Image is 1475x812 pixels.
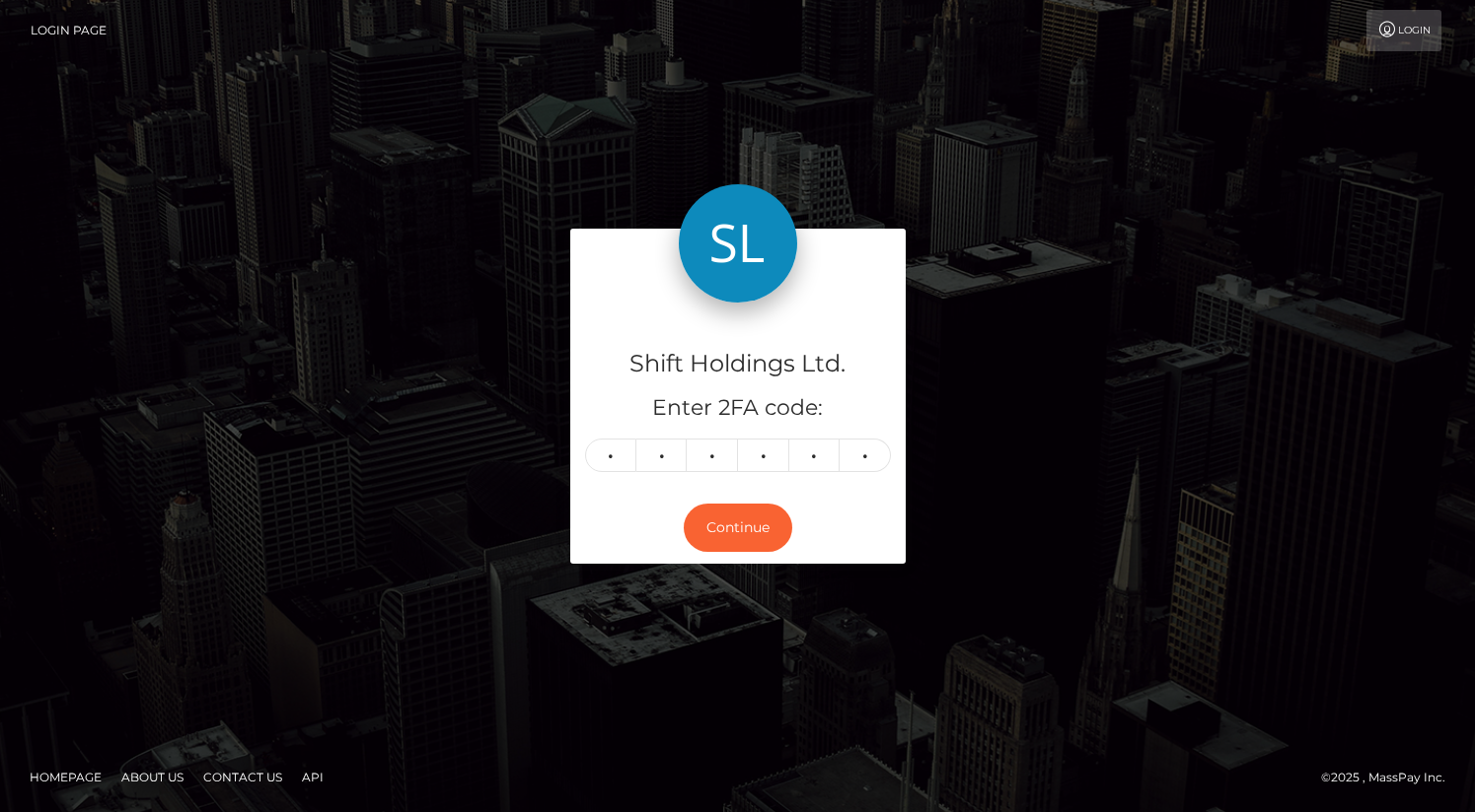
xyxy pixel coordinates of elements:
div: © 2025 , MassPay Inc. [1321,767,1460,788]
a: API [294,762,332,792]
img: Shift Holdings Ltd. [679,184,797,303]
h4: Shift Holdings Ltd. [585,347,891,381]
a: Login [1366,10,1441,51]
a: Homepage [22,762,110,792]
button: Continue [684,504,792,552]
a: Contact Us [195,762,290,792]
h5: Enter 2FA code: [585,393,891,424]
a: Login Page [31,10,107,51]
a: About Us [113,762,191,792]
